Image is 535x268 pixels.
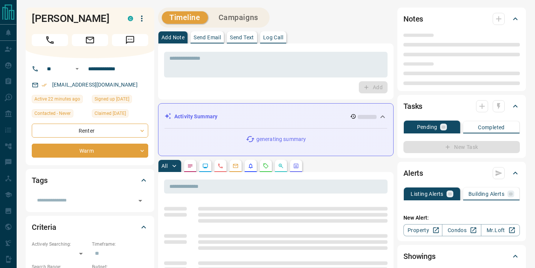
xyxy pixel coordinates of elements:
h1: [PERSON_NAME] [32,12,116,25]
div: Mon Aug 18 2025 [32,95,88,105]
p: Add Note [161,35,185,40]
div: Alerts [403,164,520,182]
span: Contacted - Never [34,110,71,117]
button: Open [135,195,146,206]
div: Activity Summary [164,110,387,124]
div: Criteria [32,218,148,236]
h2: Tags [32,174,47,186]
p: Activity Summary [174,113,217,121]
div: Showings [403,247,520,265]
p: Pending [417,124,437,130]
div: Tue May 07 2024 [92,95,148,105]
span: Message [112,34,148,46]
h2: Tasks [403,100,422,112]
div: Renter [32,124,148,138]
span: Signed up [DATE] [95,95,129,103]
h2: Criteria [32,221,56,233]
a: Condos [442,224,481,236]
p: Building Alerts [468,191,504,197]
svg: Agent Actions [293,163,299,169]
button: Campaigns [211,11,266,24]
svg: Notes [187,163,193,169]
div: condos.ca [128,16,133,21]
p: Listing Alerts [411,191,444,197]
svg: Requests [263,163,269,169]
h2: Showings [403,250,436,262]
button: Open [73,64,82,73]
svg: Lead Browsing Activity [202,163,208,169]
div: Warm [32,144,148,158]
svg: Emails [233,163,239,169]
h2: Alerts [403,167,423,179]
button: Timeline [162,11,208,24]
span: Email [72,34,108,46]
p: Completed [478,125,505,130]
div: Tags [32,171,148,189]
svg: Opportunities [278,163,284,169]
p: All [161,163,167,169]
p: New Alert: [403,214,520,222]
svg: Email Verified [42,82,47,88]
span: Claimed [DATE] [95,110,126,117]
p: Send Email [194,35,221,40]
a: Property [403,224,442,236]
svg: Calls [217,163,223,169]
p: Actively Searching: [32,241,88,248]
p: Timeframe: [92,241,148,248]
div: Tasks [403,97,520,115]
span: Call [32,34,68,46]
p: generating summary [256,135,306,143]
a: [EMAIL_ADDRESS][DOMAIN_NAME] [52,82,138,88]
svg: Listing Alerts [248,163,254,169]
span: Active 22 minutes ago [34,95,80,103]
p: Log Call [263,35,283,40]
div: Tue May 21 2024 [92,109,148,120]
h2: Notes [403,13,423,25]
p: Send Text [230,35,254,40]
a: Mr.Loft [481,224,520,236]
div: Notes [403,10,520,28]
